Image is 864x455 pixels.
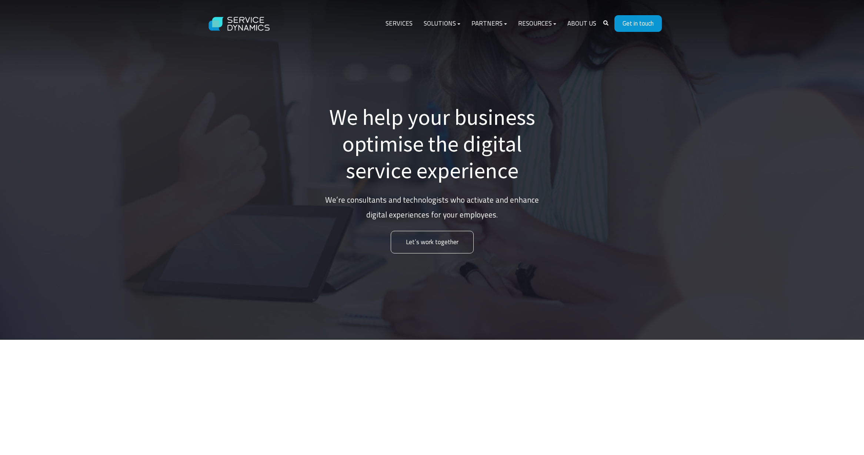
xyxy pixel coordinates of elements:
div: Navigation Menu [380,15,602,33]
a: Get in touch [614,15,662,32]
a: Resources [513,15,562,33]
a: Partners [466,15,513,33]
a: Services [380,15,418,33]
a: Let’s work together [391,231,474,253]
a: About Us [562,15,602,33]
p: We’re consultants and technologists who activate and enhance digital experiences for your employees. [321,193,543,222]
a: Solutions [418,15,466,33]
h1: We help your business optimise the digital service experience [321,104,543,184]
img: Service Dynamics Logo - White [203,10,277,38]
